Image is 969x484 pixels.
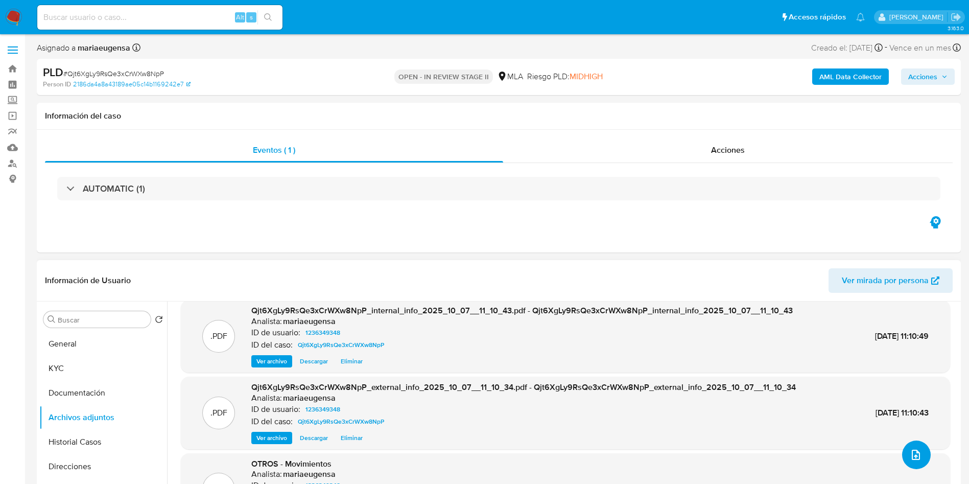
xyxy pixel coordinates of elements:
button: Direcciones [39,454,167,479]
div: AUTOMATIC (1) [57,177,940,200]
h3: AUTOMATIC (1) [83,183,145,194]
button: AML Data Collector [812,68,889,85]
div: MLA [497,71,523,82]
span: Qjt6XgLy9RsQe3xCrWXw8NpP_internal_info_2025_10_07__11_10_43.pdf - Qjt6XgLy9RsQe3xCrWXw8NpP_intern... [251,305,793,316]
button: Ver archivo [251,355,292,367]
p: Analista: [251,469,282,479]
button: Descargar [295,432,333,444]
button: Eliminar [336,432,368,444]
div: Creado el: [DATE] [811,41,883,55]
span: # Qjt6XgLy9RsQe3xCrWXw8NpP [63,68,164,79]
input: Buscar usuario o caso... [37,11,282,24]
a: Qjt6XgLy9RsQe3xCrWXw8NpP [294,339,388,351]
button: Eliminar [336,355,368,367]
span: MIDHIGH [570,71,603,82]
button: Documentación [39,381,167,405]
button: Descargar [295,355,333,367]
button: Historial Casos [39,430,167,454]
button: Ver archivo [251,432,292,444]
p: OPEN - IN REVIEW STAGE II [394,70,493,84]
h1: Información de Usuario [45,275,131,286]
h1: Información del caso [45,111,953,121]
span: Descargar [300,433,328,443]
span: Accesos rápidos [789,12,846,22]
span: s [250,12,253,22]
span: 1236349348 [305,327,340,339]
a: 2186da4a8a43189ae05c14b1169242e7 [73,80,191,89]
span: Ver mirada por persona [842,268,929,293]
button: Buscar [48,315,56,324]
button: Archivos adjuntos [39,405,167,430]
a: Notificaciones [856,13,865,21]
span: OTROS - Movimientos [251,458,332,470]
button: Volver al orden por defecto [155,315,163,327]
p: ID del caso: [251,417,293,427]
p: ID del caso: [251,340,293,350]
a: 1236349348 [301,327,344,339]
h6: mariaeugensa [283,316,336,327]
p: .PDF [210,407,227,419]
a: Salir [951,12,961,22]
span: 1236349348 [305,403,340,416]
p: mariaeugenia.sanchez@mercadolibre.com [889,12,947,22]
span: Qjt6XgLy9RsQe3xCrWXw8NpP [298,339,384,351]
b: AML Data Collector [819,68,882,85]
button: search-icon [257,10,278,25]
span: Asignado a [37,42,130,54]
span: [DATE] 11:10:49 [875,330,929,342]
span: Acciones [711,144,745,156]
a: 1236349348 [301,403,344,416]
span: Eliminar [341,433,363,443]
span: - [885,41,887,55]
p: ID de usuario: [251,404,300,414]
span: Eventos ( 1 ) [253,144,295,156]
p: .PDF [210,331,227,342]
input: Buscar [58,315,147,325]
b: Person ID [43,80,71,89]
span: Qjt6XgLy9RsQe3xCrWXw8NpP [298,416,384,428]
span: Qjt6XgLy9RsQe3xCrWXw8NpP_external_info_2025_10_07__11_10_34.pdf - Qjt6XgLy9RsQe3xCrWXw8NpP_extern... [251,381,796,393]
span: Ver archivo [256,433,287,443]
p: Analista: [251,316,282,327]
span: Acciones [908,68,937,85]
span: Ver archivo [256,356,287,366]
button: Acciones [901,68,955,85]
h6: mariaeugensa [283,393,336,403]
span: Riesgo PLD: [527,71,603,82]
span: Alt [236,12,244,22]
p: Analista: [251,393,282,403]
button: General [39,332,167,356]
span: [DATE] 11:10:43 [876,407,929,419]
b: mariaeugensa [76,42,130,54]
button: KYC [39,356,167,381]
button: Ver mirada por persona [829,268,953,293]
a: Qjt6XgLy9RsQe3xCrWXw8NpP [294,416,388,428]
button: upload-file [902,441,931,469]
span: Vence en un mes [889,42,951,54]
p: ID de usuario: [251,328,300,338]
h6: mariaeugensa [283,469,336,479]
span: Eliminar [341,356,363,366]
span: Descargar [300,356,328,366]
b: PLD [43,64,63,80]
